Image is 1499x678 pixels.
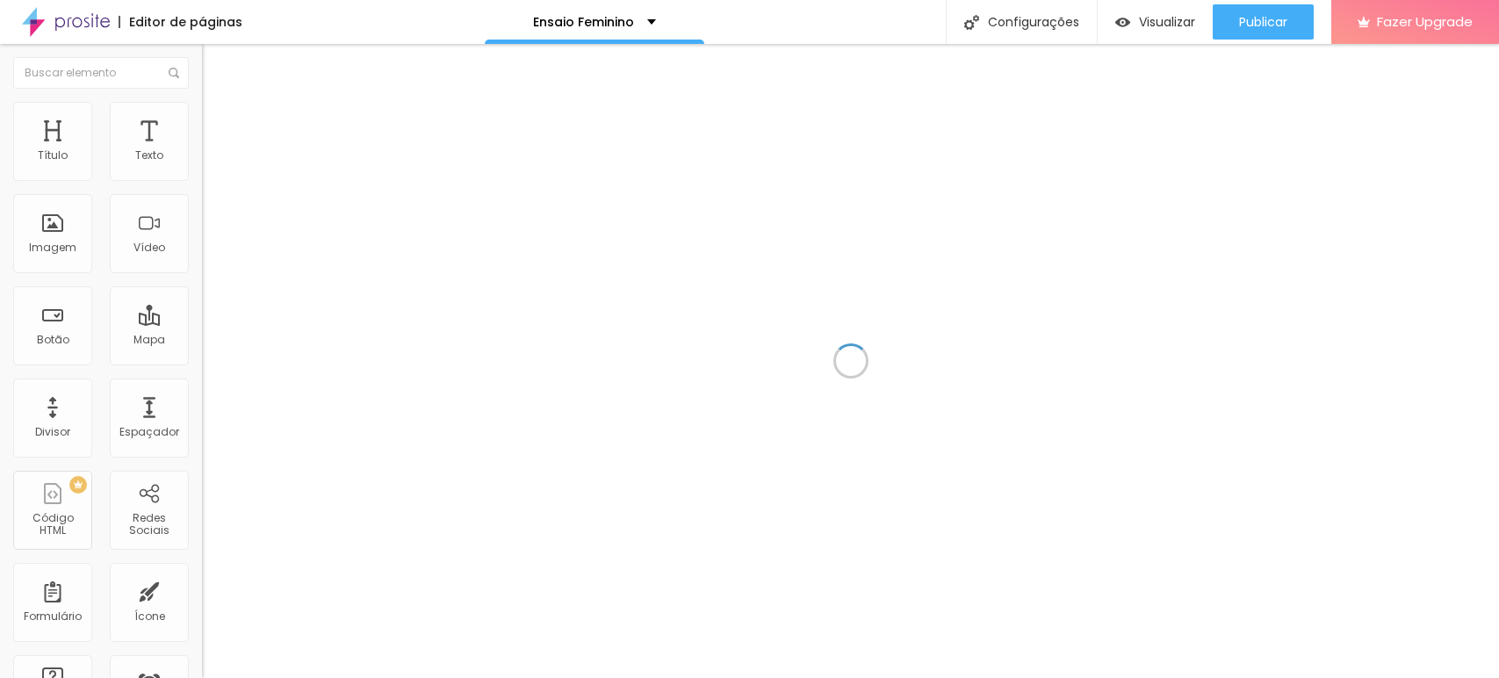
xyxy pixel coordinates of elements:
div: Divisor [35,426,70,438]
img: Icone [964,15,979,30]
div: Espaçador [119,426,179,438]
div: Mapa [133,334,165,346]
div: Texto [135,149,163,162]
img: Icone [169,68,179,78]
span: Fazer Upgrade [1377,14,1473,29]
button: Visualizar [1098,4,1213,40]
div: Imagem [29,242,76,254]
button: Publicar [1213,4,1314,40]
img: view-1.svg [1115,15,1130,30]
p: Ensaio Feminino [533,16,634,28]
div: Editor de páginas [119,16,242,28]
div: Botão [37,334,69,346]
div: Redes Sociais [114,512,184,537]
div: Formulário [24,610,82,623]
div: Vídeo [133,242,165,254]
span: Visualizar [1139,15,1195,29]
input: Buscar elemento [13,57,189,89]
div: Título [38,149,68,162]
div: Ícone [134,610,165,623]
span: Publicar [1239,15,1287,29]
div: Código HTML [18,512,87,537]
